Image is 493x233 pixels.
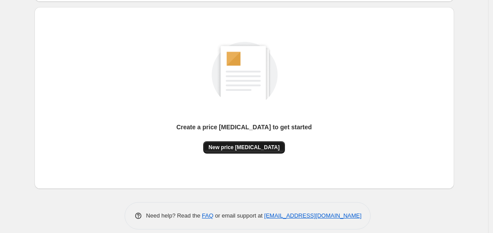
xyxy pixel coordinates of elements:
[213,212,264,219] span: or email support at
[209,144,280,151] span: New price [MEDICAL_DATA]
[176,123,312,132] p: Create a price [MEDICAL_DATA] to get started
[203,141,285,154] button: New price [MEDICAL_DATA]
[264,212,361,219] a: [EMAIL_ADDRESS][DOMAIN_NAME]
[146,212,202,219] span: Need help? Read the
[202,212,213,219] a: FAQ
